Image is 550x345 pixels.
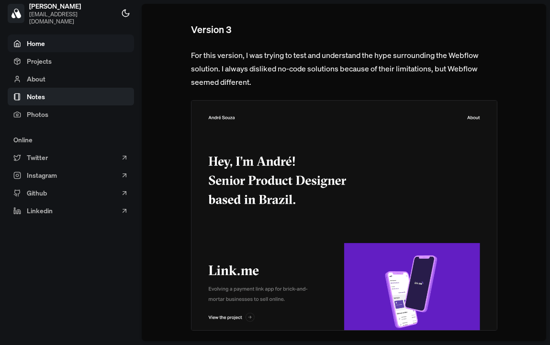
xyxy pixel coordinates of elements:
span: About [27,74,45,84]
img: Image [191,100,497,331]
span: Instagram [27,170,57,180]
a: [PERSON_NAME][EMAIL_ADDRESS][DOMAIN_NAME] [8,2,117,25]
span: Notes [27,92,45,102]
span: Projects [27,56,52,66]
a: Linkedin [8,202,134,219]
a: Photos [8,105,134,123]
a: Github [8,184,134,202]
span: [PERSON_NAME] [29,2,111,11]
a: Projects [8,52,134,70]
a: About [8,70,134,88]
p: For this version, I was trying to test and understand the hype surrounding the Webflow solution. ... [191,48,497,89]
a: Home [8,34,134,52]
span: Twitter [27,152,48,162]
span: Home [27,38,45,48]
span: [EMAIL_ADDRESS][DOMAIN_NAME] [29,11,111,25]
a: Twitter [8,149,134,166]
span: Github [27,188,47,198]
a: Notes [8,88,134,105]
div: Online [8,131,134,149]
a: Instagram [8,166,134,184]
h2: Version 3 [191,23,497,37]
span: Linkedin [27,206,53,216]
span: Photos [27,109,48,119]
